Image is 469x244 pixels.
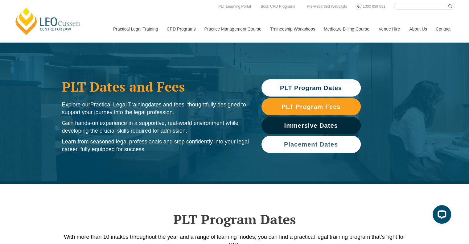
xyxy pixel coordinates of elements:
[284,122,338,129] span: Immersive Dates
[261,117,361,134] a: Immersive Dates
[261,79,361,97] a: PLT Program Dates
[428,203,454,229] iframe: LiveChat chat widget
[162,16,200,42] a: CPD Programs
[62,119,249,135] p: Gain hands-on experience in a supportive, real-world environment while developing the crucial ski...
[405,16,431,42] a: About Us
[280,85,342,91] span: PLT Program Dates
[62,138,249,153] p: Learn from seasoned legal professionals and step confidently into your legal career, fully equipp...
[59,212,410,227] h2: PLT Program Dates
[90,101,148,108] span: Practical Legal Training
[265,16,319,42] a: Traineeship Workshops
[431,16,455,42] a: Contact
[14,7,82,36] a: [PERSON_NAME] Centre for Law
[305,3,349,10] a: Pre-Recorded Webcasts
[282,104,340,110] span: PLT Program Fees
[363,4,385,9] span: 1300 039 031
[259,3,296,10] a: Book CPD Programs
[261,98,361,115] a: PLT Program Fees
[200,16,265,42] a: Practice Management Course
[374,16,405,42] a: Venue Hire
[217,3,253,10] a: PLT Learning Portal
[361,3,387,10] a: 1300 039 031
[109,16,162,42] a: Practical Legal Training
[261,136,361,153] a: Placement Dates
[284,141,338,147] span: Placement Dates
[62,79,249,94] h1: PLT Dates and Fees
[319,16,374,42] a: Medicare Billing Course
[62,101,249,116] p: Explore our dates and fees, thoughtfully designed to support your journey into the legal profession.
